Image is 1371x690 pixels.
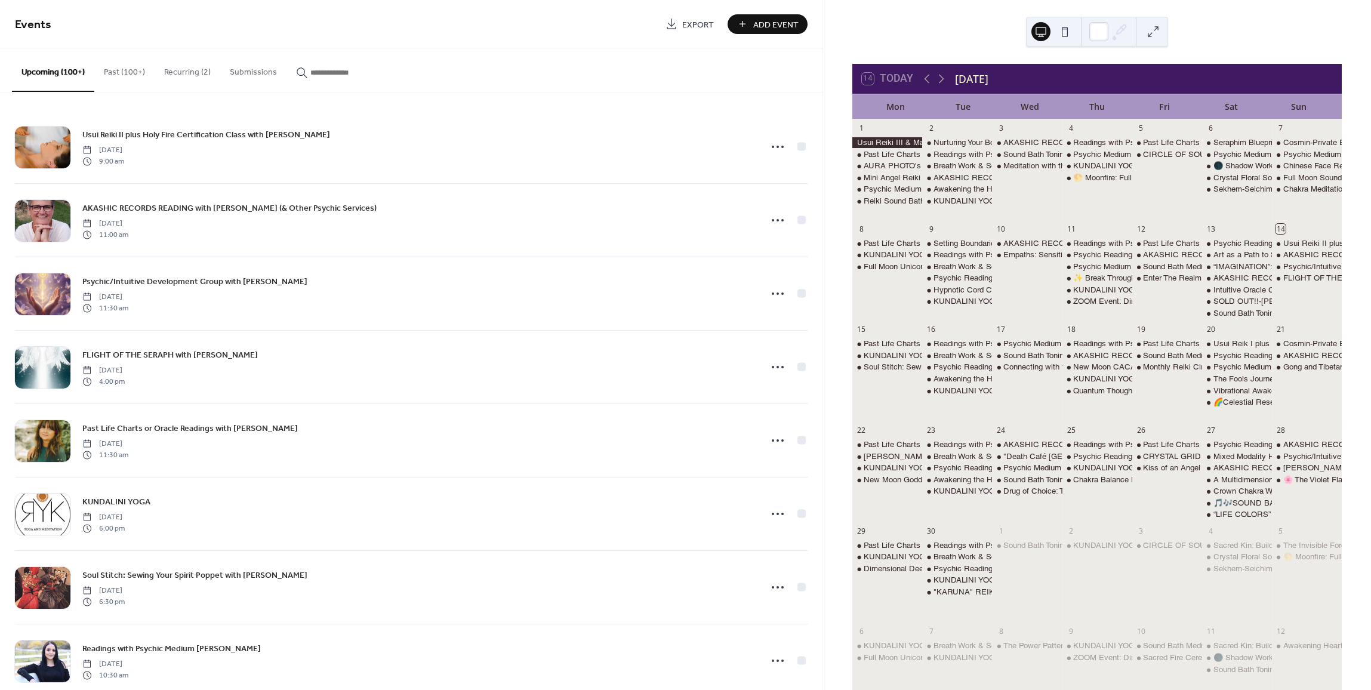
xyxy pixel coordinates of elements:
div: Sound Bath Meditation! with [PERSON_NAME] [1143,261,1310,272]
div: AURA PHOTO's - Labor Day Special [852,161,922,171]
div: 2 [926,123,936,133]
div: AKASHIC RECORDS READING with [PERSON_NAME] (& Other Psychic Services) [1003,137,1304,148]
div: Sound Bath Toning Meditation with Singing Bowls & Channeled Light Language & Song [1003,149,1305,160]
a: FLIGHT OF THE SERAPH with [PERSON_NAME] [82,348,258,362]
div: Psychic Medium Floor Day with Crista [1202,149,1272,160]
div: Readings with Psychic Medium [PERSON_NAME] [1073,439,1252,450]
span: [DATE] [82,292,128,303]
div: Awakening the Heart: A Journey to Inner Peace with Valeri [922,374,992,384]
div: Psychic Readings Floor Day with Gayla!! [922,362,992,372]
div: 16 [926,325,936,335]
div: Mon [862,94,929,119]
div: Art as a Path to Self-Discovery for Kids with Valeri [1202,249,1272,260]
div: Awakening the Heart: A Journey to Inner Peace with [PERSON_NAME] [933,475,1184,485]
a: Soul Stitch: Sewing Your Spirit Poppet with [PERSON_NAME] [82,568,307,582]
div: Breath Work & Sound Bath Meditation with Karen [922,261,992,272]
div: Drug of Choice: The High That Heals Hypnotic State Installation for Natural Euphoria & Emotional ... [992,486,1062,497]
div: Sound Bath Meditation! with Kelli [1132,350,1202,361]
div: Readings with Psychic Medium [PERSON_NAME] [1073,238,1252,249]
div: Quantum Thought – How your Mind Shapes Reality with Rose [1062,386,1132,396]
div: AKASHIC RECORDS READING with Valeri (& Other Psychic Services) [1202,463,1272,473]
div: 12 [1136,224,1146,234]
div: KUNDALINI YOGA [852,249,922,260]
span: 11:30 am [82,449,128,460]
div: Tue [929,94,997,119]
span: KUNDALINI YOGA [82,496,150,509]
div: Monthly Reiki Circle and Meditation [1143,362,1267,372]
span: AKASHIC RECORDS READING with [PERSON_NAME] (& Other Psychic Services) [82,202,377,215]
div: 24 [996,426,1006,436]
div: 8 [857,224,867,234]
div: Usui Reiki II plus Holy Fire Certification Class with Gayla [1272,238,1342,249]
div: KUNDALINI YOGA [1073,374,1140,384]
div: Sound Bath Meditation! with [PERSON_NAME] [1143,350,1310,361]
div: New Moon Goddess Activation Meditation with [PERSON_NAME] [864,475,1095,485]
div: AKASHIC RECORDS READING with Valeri (& Other Psychic Services) [992,238,1062,249]
div: KUNDALINI YOGA [922,196,992,207]
div: CIRCLE OF SOUND [1132,149,1202,160]
div: Past Life Charts or Oracle Readings with April Azzolino [852,149,922,160]
div: KUNDALINI YOGA [1073,285,1140,295]
div: 🌈Celestial Reset: New Moon Reiki Chakra Sound Bath🌕 w/ Elowynn & Renee [1202,397,1272,408]
div: Sound Bath Toning Meditation with Singing Bowls & Channeled Light Language & Song [992,475,1062,485]
div: Psychic Medium Floor Day with Crista [992,463,1062,473]
div: AKASHIC RECORDS READING with Valeri (& Other Psychic Services) [1272,249,1342,260]
div: Readings with Psychic Medium [PERSON_NAME] [1073,338,1252,349]
div: KUNDALINI YOGA [852,463,922,473]
div: Psychic Readings Floor Day with [PERSON_NAME]!! [1073,451,1263,462]
div: Connecting with the [DEMOGRAPHIC_DATA] Archangels - meditation with [PERSON_NAME] [1003,362,1333,372]
div: Sound Bath Toning Meditation with Singing Bowls & Channeled Light Language & Song [1202,308,1272,319]
div: Readings with Psychic Medium Ashley Jodra [922,439,992,450]
div: 21 [1276,325,1286,335]
div: ✨ Break Through the Fear of Embodying Your Light ✨with [PERSON_NAME] [1073,273,1347,284]
div: 17 [996,325,1006,335]
div: Nurturing Your Body Group Repatterning on Zoom [933,137,1105,148]
div: Awakening the Heart: A Journey to Inner Peace with Valeri [922,475,992,485]
div: AURA PHOTO's - [DATE] Special [864,161,981,171]
div: AKASHIC RECORDS READING with Valeri (& Other Psychic Services) [1202,273,1272,284]
span: 4:00 pm [82,376,125,387]
div: Psychic Readings Floor Day with [PERSON_NAME]!! [933,362,1123,372]
div: Kiss of an Angel Archangel Raphael Meditation and Experience with Crista [1132,463,1202,473]
div: KUNDALINI YOGA [1073,463,1140,473]
div: 13 [1206,224,1216,234]
a: AKASHIC RECORDS READING with [PERSON_NAME] (& Other Psychic Services) [82,201,377,215]
div: Psychic Medium Floor Day with [DEMOGRAPHIC_DATA] [864,184,1065,195]
div: Breath Work & Sound Bath Meditation with Karen [922,161,992,171]
div: Readings with Psychic Medium [PERSON_NAME] [1073,137,1252,148]
div: Gong and Tibetan Sound Bowls Bath: Heart Chakra Cleanse [1272,362,1342,372]
span: 11:30 am [82,303,128,313]
a: KUNDALINI YOGA [82,495,150,509]
div: Thu [1064,94,1131,119]
div: Psychic Medium Floor Day with Crista [852,184,922,195]
button: Upcoming (100+) [12,48,94,92]
div: Cosmin-Private Event [1272,137,1342,148]
div: KUNDALINI YOGA [933,486,1000,497]
div: KUNDALINI YOGA [922,386,992,396]
div: 23 [926,426,936,436]
div: 6 [1206,123,1216,133]
div: Usui Reik I plus Holy Fire Certification Class with Debbie [1202,338,1272,349]
div: KUNDALINI YOGA [933,196,1000,207]
div: Readings with Psychic Medium Ashley Jodra [922,338,992,349]
div: Psychic Medium Floor Day with [DEMOGRAPHIC_DATA] [1073,261,1275,272]
div: 27 [1206,426,1216,436]
div: Cosmin-Private Event [1283,338,1360,349]
div: Readings with Psychic Medium Ashley Jodra [922,149,992,160]
div: Breath Work & Sound Bath Meditation with [PERSON_NAME] [933,161,1150,171]
div: The Fools Journey - a Walk through the Major Arcana with Leeza [1202,374,1272,384]
div: Past Life Charts or Oracle Readings with [PERSON_NAME] [864,238,1075,249]
div: [DATE] [955,71,988,87]
div: Cosmin-Private Event [1272,338,1342,349]
div: Crown Chakra Workshop with Noella [1202,486,1272,497]
div: AKASHIC RECORDS READING with Valeri (& Other Psychic Services) [1062,350,1132,361]
div: Past Life Charts or Oracle Readings with [PERSON_NAME] [864,338,1075,349]
span: Past Life Charts or Oracle Readings with [PERSON_NAME] [82,423,298,435]
div: Psychic Medium Floor Day with [DEMOGRAPHIC_DATA] [1073,149,1275,160]
div: Past Life Charts or Oracle Readings with April Azzolino [1132,338,1202,349]
div: Psychic Medium Floor Day with Crista [1062,149,1132,160]
div: KUNDALINI YOGA [864,249,931,260]
div: Wed [996,94,1064,119]
div: 11 [1066,224,1076,234]
div: Past Life Charts or Oracle Readings with April Azzolino [852,338,922,349]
